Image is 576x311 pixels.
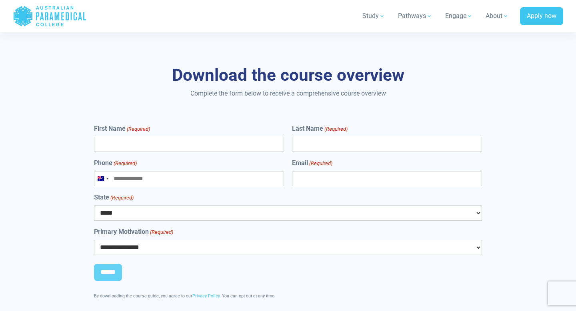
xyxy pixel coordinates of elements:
[94,293,276,299] span: By downloading the course guide, you agree to our . You can opt-out at any time.
[94,158,137,168] label: Phone
[324,125,348,133] span: (Required)
[520,7,563,26] a: Apply now
[126,125,150,133] span: (Required)
[13,3,87,29] a: Australian Paramedical College
[481,5,514,27] a: About
[113,159,137,167] span: (Required)
[393,5,437,27] a: Pathways
[94,193,134,202] label: State
[150,228,174,236] span: (Required)
[440,5,478,27] a: Engage
[54,89,522,98] p: Complete the form below to receive a comprehensive course overview
[110,194,134,202] span: (Required)
[192,293,220,299] a: Privacy Policy
[94,124,150,134] label: First Name
[292,124,348,134] label: Last Name
[358,5,390,27] a: Study
[292,158,332,168] label: Email
[308,159,332,167] span: (Required)
[54,65,522,86] h3: Download the course overview
[94,171,111,186] button: Selected country
[94,227,173,237] label: Primary Motivation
